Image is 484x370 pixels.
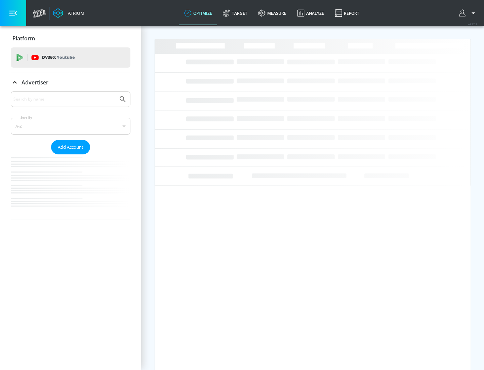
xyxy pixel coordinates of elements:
div: Advertiser [11,91,130,220]
a: Report [329,1,365,25]
a: Target [217,1,253,25]
nav: list of Advertiser [11,154,130,220]
input: Search by name [13,95,115,104]
a: Analyze [292,1,329,25]
label: Sort By [19,115,34,120]
p: Youtube [57,54,75,61]
a: Atrium [53,8,84,18]
p: Platform [12,35,35,42]
div: A-Z [11,118,130,135]
div: DV360: Youtube [11,47,130,68]
p: DV360: [42,54,75,61]
a: measure [253,1,292,25]
button: Add Account [51,140,90,154]
div: Advertiser [11,73,130,92]
p: Advertiser [22,79,48,86]
div: Atrium [65,10,84,16]
span: Add Account [58,143,83,151]
span: v 4.22.2 [468,22,477,26]
a: optimize [179,1,217,25]
div: Platform [11,29,130,48]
